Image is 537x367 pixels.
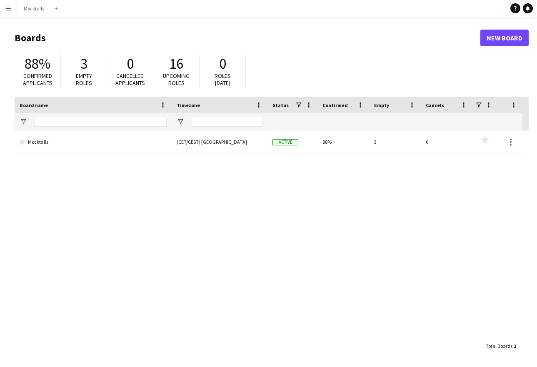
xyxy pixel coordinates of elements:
span: Status [272,102,289,108]
span: Confirmed applicants [23,72,52,87]
span: Roles [DATE] [215,72,231,87]
input: Board name Filter Input [35,117,167,127]
div: (CET/CEST) [GEOGRAPHIC_DATA] [172,130,267,153]
span: 16 [169,55,183,73]
div: : [486,338,516,354]
span: 1 [514,343,516,349]
div: 3 [369,130,421,153]
div: 88% [317,130,369,153]
span: Cancelled applicants [115,72,145,87]
span: 3 [80,55,87,73]
span: Empty [374,102,389,108]
button: Open Filter Menu [20,118,27,125]
button: Mocktails [17,0,51,17]
a: New Board [480,30,529,46]
span: Board name [20,102,48,108]
span: Timezone [177,102,200,108]
span: Total Boards [486,343,512,349]
div: 0 [421,130,472,153]
span: Empty roles [76,72,92,87]
h1: Boards [15,32,480,44]
span: 0 [219,55,226,73]
button: Open Filter Menu [177,118,184,125]
span: Cancels [426,102,444,108]
span: Active [272,139,298,145]
span: 0 [127,55,134,73]
a: Mocktails [20,130,167,154]
span: 88% [25,55,50,73]
span: Upcoming roles [163,72,190,87]
input: Timezone Filter Input [192,117,262,127]
span: Confirmed [322,102,348,108]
